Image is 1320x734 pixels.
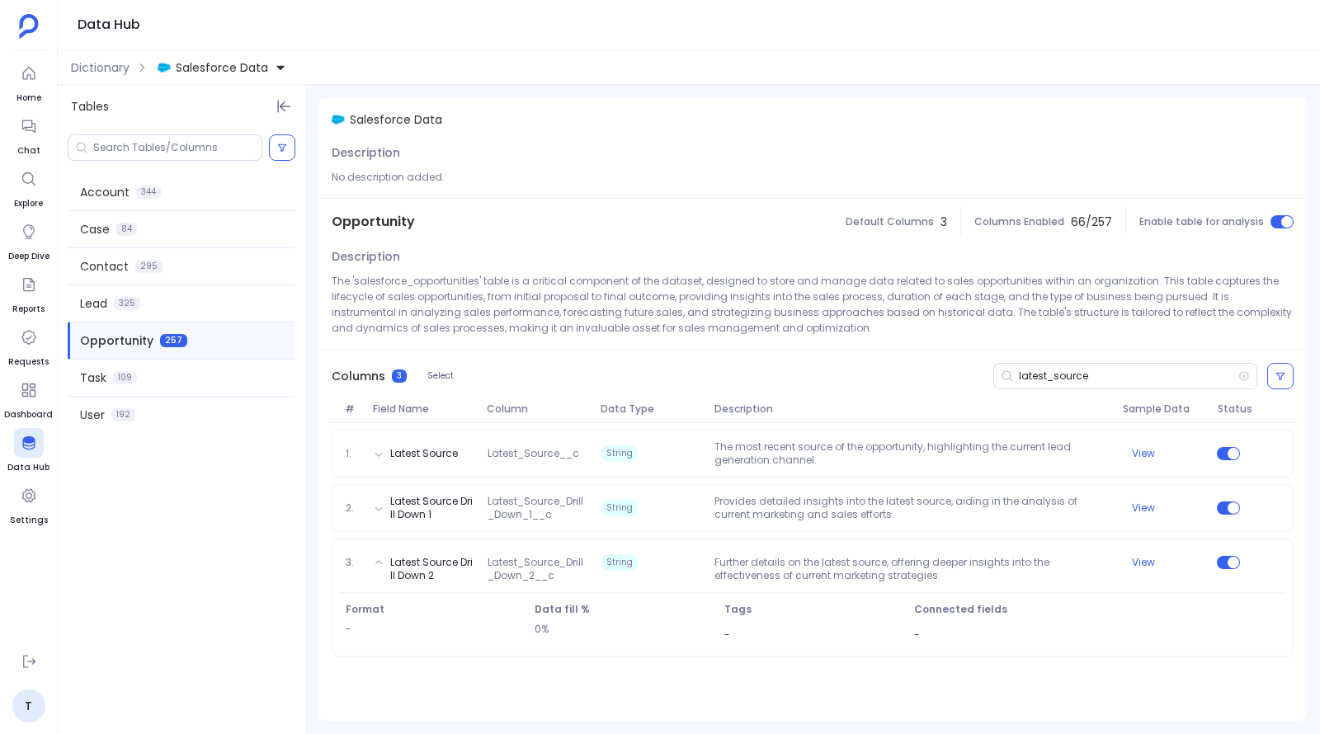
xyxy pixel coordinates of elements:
[14,92,44,105] span: Home
[58,85,305,128] div: Tables
[8,322,49,369] a: Requests
[114,297,140,310] span: 325
[80,407,105,423] span: User
[160,334,187,347] span: 257
[7,461,49,474] span: Data Hub
[708,495,1115,521] p: Provides detailed insights into the latest source, aiding in the analysis of current marketing an...
[8,355,49,369] span: Requests
[339,556,367,582] span: 3.
[332,169,1294,185] p: No description added.
[708,402,1116,416] span: Description
[350,111,442,128] span: Salesforce Data
[914,628,920,642] span: -
[116,223,137,236] span: 84
[332,212,415,232] span: Opportunity
[339,501,367,515] span: 2.
[14,111,44,158] a: Chat
[272,95,295,118] button: Hide Tables
[14,144,44,158] span: Chat
[12,303,45,316] span: Reports
[80,184,130,200] span: Account
[346,623,522,636] p: -
[8,250,49,263] span: Deep Dive
[7,428,49,474] a: Data Hub
[113,371,137,384] span: 109
[1132,447,1155,460] button: View
[535,623,711,636] p: 0%
[10,481,48,527] a: Settings
[338,402,367,416] span: #
[14,164,44,210] a: Explore
[4,408,53,421] span: Dashboard
[158,61,171,74] img: salesforce.svg
[332,248,400,265] span: Description
[80,295,107,312] span: Lead
[366,402,480,416] span: Field Name
[417,365,464,387] button: Select
[71,59,130,76] span: Dictionary
[176,59,268,76] span: Salesforce Data
[136,186,161,199] span: 344
[481,447,595,460] span: Latest_Source__c
[1211,402,1249,416] span: Status
[390,495,474,521] button: Latest Source Drill Down 1
[1132,556,1155,569] button: View
[974,215,1064,228] span: Columns Enabled
[390,556,474,582] button: Latest Source Drill Down 2
[481,495,595,521] span: Latest_Source_Drill_Down_1__c
[390,447,458,460] button: Latest Source
[940,214,947,230] span: 3
[1139,215,1264,228] span: Enable table for analysis
[481,556,595,582] span: Latest_Source_Drill_Down_2__c
[332,368,385,384] span: Columns
[339,447,367,460] span: 1.
[601,445,638,462] span: String
[708,440,1115,467] p: The most recent source of the opportunity, highlighting the current lead generation channel.
[1019,369,1238,383] input: Search Columns
[80,369,106,386] span: Task
[80,258,129,275] span: Contact
[332,113,345,126] img: salesforce.svg
[846,215,934,228] span: Default Columns
[78,13,140,36] h1: Data Hub
[10,514,48,527] span: Settings
[14,197,44,210] span: Explore
[12,689,45,722] a: T
[914,603,1280,616] span: Connected fields
[708,556,1115,582] p: Further details on the latest source, offering deeper insights into the effectiveness of current ...
[12,270,45,316] a: Reports
[14,59,44,105] a: Home
[93,141,262,154] input: Search Tables/Columns
[111,408,135,421] span: 192
[19,14,39,39] img: petavue logo
[535,603,711,616] span: Data fill %
[154,54,290,81] button: Salesforce Data
[80,332,153,349] span: Opportunity
[724,628,730,642] span: -
[601,500,638,516] span: String
[1071,214,1112,230] span: 66 / 257
[135,260,163,273] span: 295
[601,554,638,571] span: String
[346,603,522,616] span: Format
[724,603,901,616] span: Tags
[1116,402,1211,416] span: Sample Data
[1132,501,1155,515] button: View
[80,221,110,238] span: Case
[332,144,400,161] span: Description
[8,217,49,263] a: Deep Dive
[594,402,708,416] span: Data Type
[392,369,407,383] span: 3
[4,375,53,421] a: Dashboard
[332,273,1294,336] p: The 'salesforce_opportunities' table is a critical component of the dataset, designed to store an...
[480,402,594,416] span: Column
